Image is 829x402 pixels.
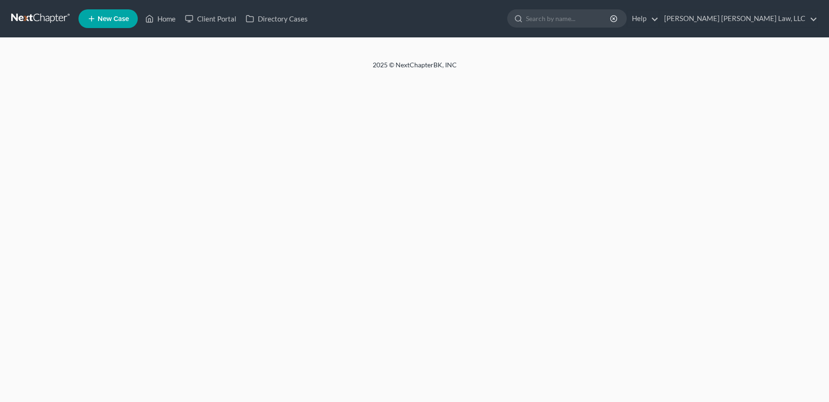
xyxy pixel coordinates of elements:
div: 2025 © NextChapterBK, INC [149,60,681,77]
input: Search by name... [526,10,611,27]
a: Help [627,10,659,27]
a: Client Portal [180,10,241,27]
a: Home [141,10,180,27]
a: [PERSON_NAME] [PERSON_NAME] Law, LLC [659,10,817,27]
a: Directory Cases [241,10,312,27]
span: New Case [98,15,129,22]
